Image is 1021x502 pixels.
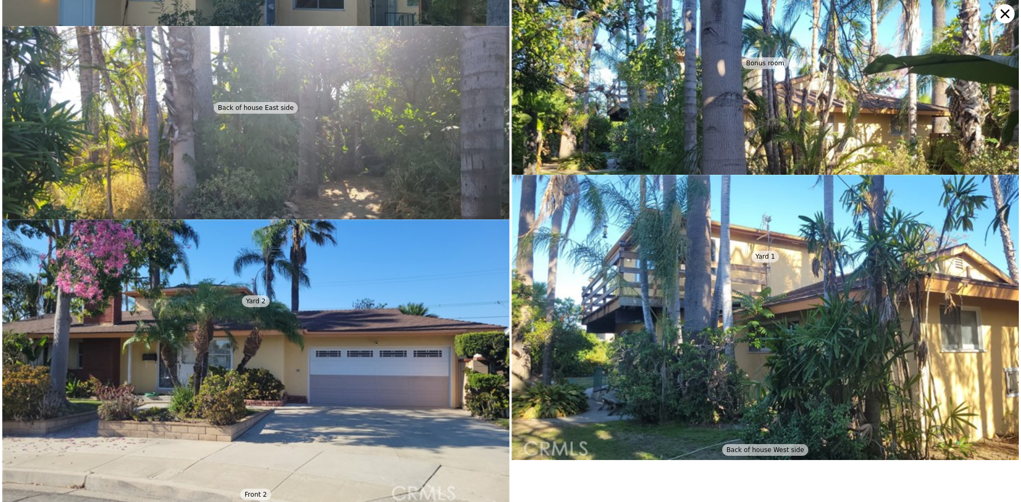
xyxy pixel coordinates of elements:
[722,444,808,456] div: Back of house West side
[512,175,1019,460] img: Back of house West side
[742,57,789,69] div: Bonus room
[242,295,270,307] div: Yard 2
[240,489,271,500] div: Front 2
[2,26,509,311] img: Yard 2
[751,251,780,262] div: Yard 1
[214,102,298,114] div: Back of house East side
